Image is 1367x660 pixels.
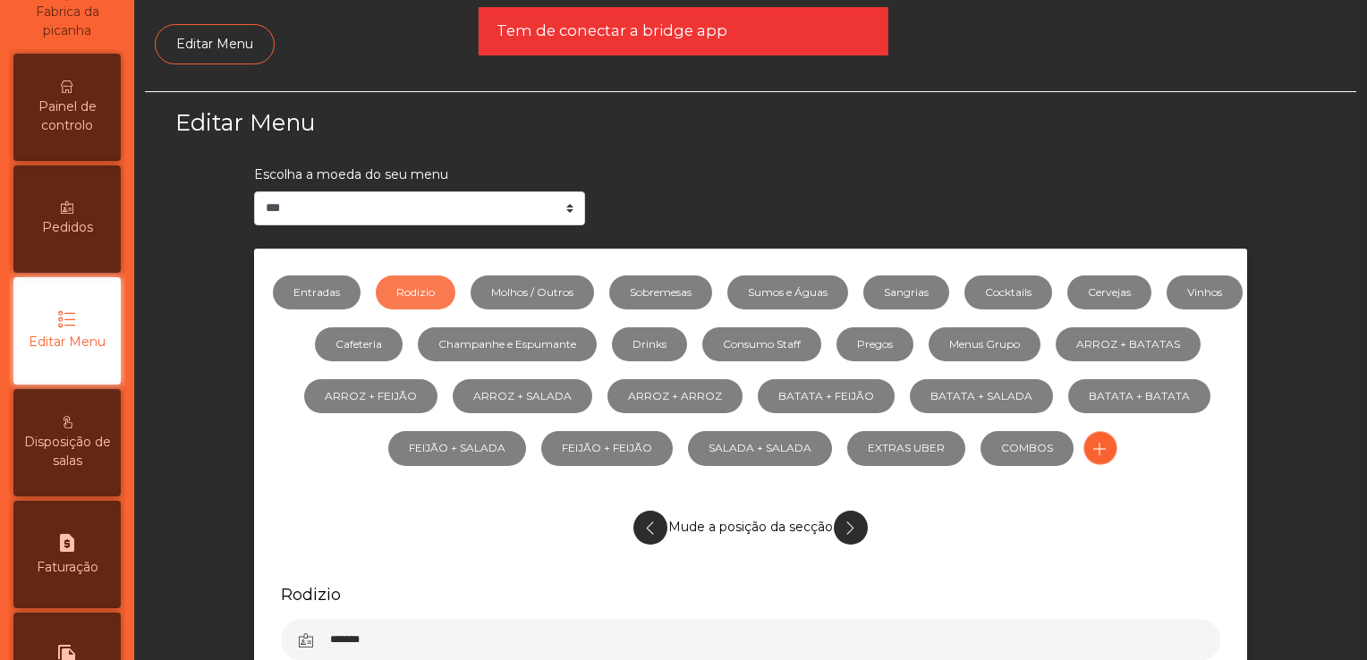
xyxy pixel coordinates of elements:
div: Mude a posição da secção [281,502,1220,554]
a: Cafeteria [315,327,403,361]
a: FEIJÃO + SALADA [388,431,526,465]
a: Molhos / Outros [471,275,594,309]
a: Cocktails [964,275,1052,309]
a: Sumos e Águas [727,275,848,309]
a: Drinks [612,327,687,361]
a: BATATA + BATATA [1068,379,1210,413]
a: Sobremesas [609,275,712,309]
span: Pedidos [42,218,93,237]
a: Champanhe e Espumante [418,327,597,361]
a: BATATA + SALADA [910,379,1053,413]
i: request_page [56,532,78,554]
a: Menus Grupo [929,327,1040,361]
a: Pregos [836,327,913,361]
a: Consumo Staff [702,327,821,361]
h5: Rodizio [281,583,1220,605]
a: ARROZ + SALADA [453,379,592,413]
a: BATATA + FEIJÃO [758,379,895,413]
a: Sangrias [863,275,949,309]
span: Painel de controlo [18,97,116,135]
a: ARROZ + BATATAS [1056,327,1201,361]
a: ARROZ + ARROZ [607,379,743,413]
span: Tem de conectar a bridge app [497,20,727,42]
a: EXTRAS UBER [847,431,965,465]
a: Cervejas [1067,275,1151,309]
a: COMBOS [981,431,1074,465]
a: Editar Menu [155,24,275,64]
span: Faturação [37,558,98,577]
span: Editar Menu [29,333,106,351]
span: Disposição de salas [18,433,116,470]
a: Rodizio [376,275,455,309]
a: ARROZ + FEIJÃO [304,379,437,413]
a: FEIJÃO + FEIJÃO [541,431,673,465]
a: SALADA + SALADA [688,431,832,465]
a: Vinhos [1167,275,1243,309]
h3: Editar Menu [175,106,746,139]
a: Entradas [273,275,361,309]
label: Escolha a moeda do seu menu [254,165,448,184]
